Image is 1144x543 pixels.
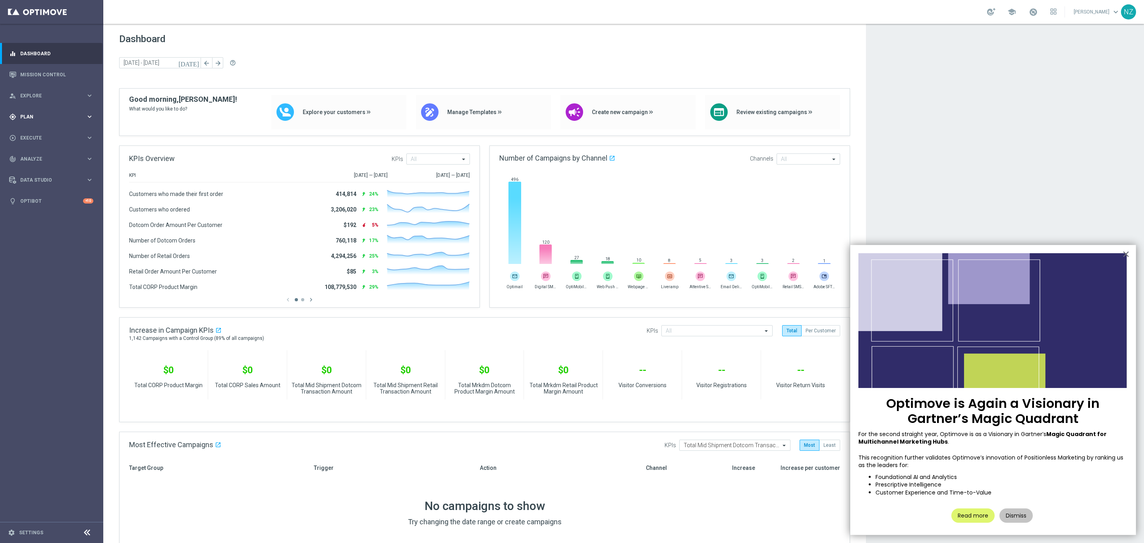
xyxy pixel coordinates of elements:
div: Data Studio [9,176,86,184]
i: keyboard_arrow_right [86,155,93,163]
button: Read more [951,508,995,523]
div: Explore [9,92,86,99]
i: person_search [9,92,16,99]
span: Execute [20,136,86,140]
i: keyboard_arrow_right [86,176,93,184]
span: . [948,438,949,446]
div: +10 [83,198,93,204]
button: Close [1122,248,1130,260]
div: Analyze [9,155,86,163]
li: Foundational AI and Analytics [875,473,1127,481]
span: For the second straight year, Optimove is as a Visionary in Gartner’s [858,430,1046,438]
span: school [1007,8,1016,16]
span: Analyze [20,157,86,161]
i: keyboard_arrow_right [86,92,93,99]
span: Explore [20,93,86,98]
a: Optibot [20,190,83,211]
div: Mission Control [9,64,93,85]
li: Customer Experience and Time-to-Value [875,489,1127,497]
a: Settings [19,530,43,535]
button: Dismiss [999,508,1033,523]
div: Execute [9,134,86,142]
i: lightbulb [9,198,16,205]
i: play_circle_outline [9,134,16,142]
div: NZ [1121,4,1136,19]
a: [PERSON_NAME] [1073,6,1121,18]
i: keyboard_arrow_right [86,113,93,120]
div: Optibot [9,190,93,211]
i: gps_fixed [9,113,16,120]
i: settings [8,529,15,536]
i: keyboard_arrow_right [86,134,93,142]
a: Mission Control [20,64,93,85]
p: Optimove is Again a Visionary in Gartner’s Magic Quadrant [858,396,1127,427]
span: Data Studio [20,178,86,182]
i: equalizer [9,50,16,57]
a: Dashboard [20,43,93,64]
div: Plan [9,113,86,120]
li: Prescriptive Intelligence [875,481,1127,489]
span: Plan [20,114,86,119]
div: Dashboard [9,43,93,64]
i: track_changes [9,155,16,163]
span: keyboard_arrow_down [1111,8,1120,16]
strong: Magic Quadrant for Multichannel Marketing Hubs [858,430,1108,446]
p: This recognition further validates Optimove’s innovation of Positionless Marketing by ranking us ... [858,454,1127,469]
